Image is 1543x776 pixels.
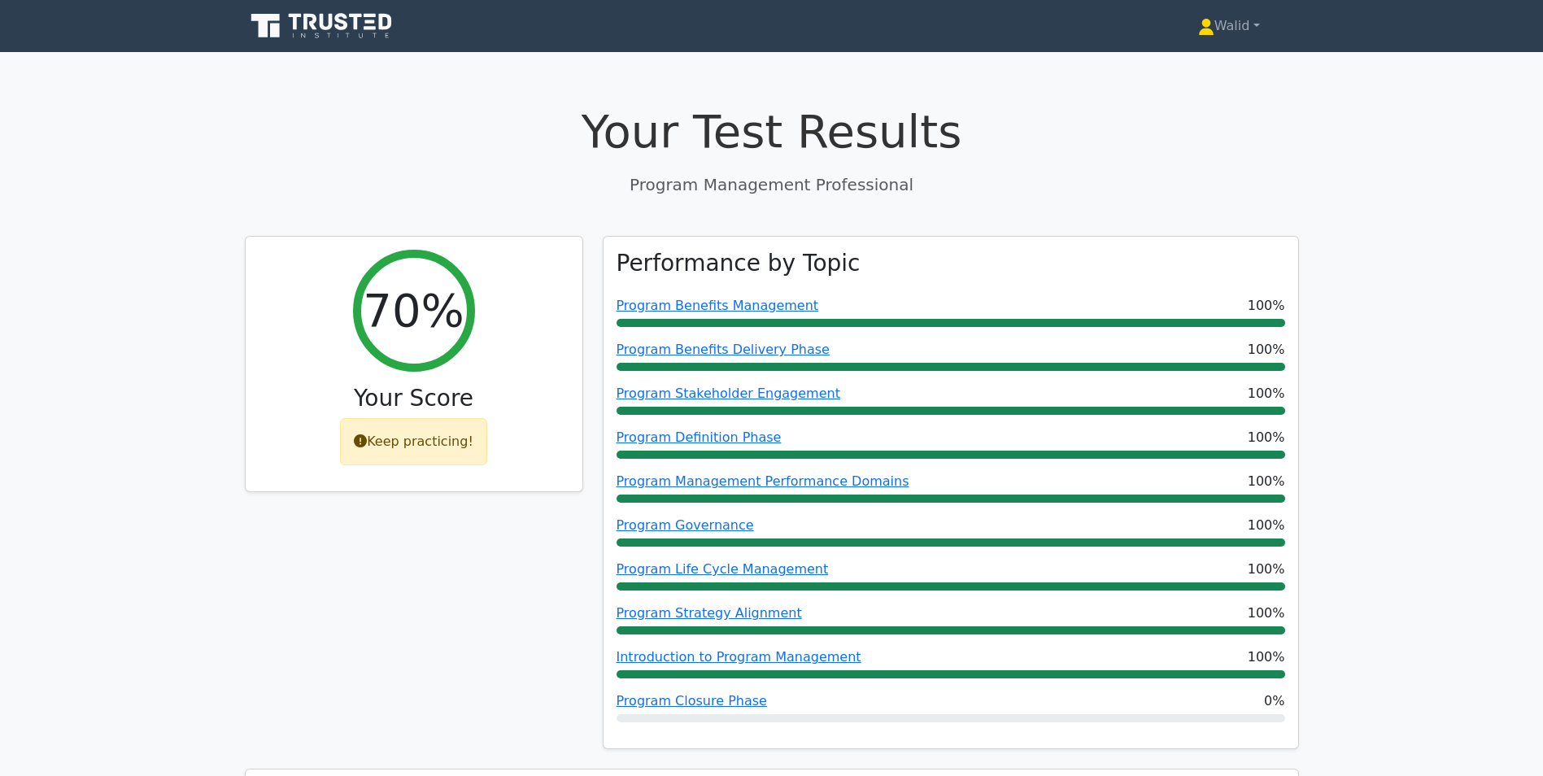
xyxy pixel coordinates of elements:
[1248,340,1285,360] span: 100%
[617,342,830,357] a: Program Benefits Delivery Phase
[617,429,782,445] a: Program Definition Phase
[617,473,909,489] a: Program Management Performance Domains
[617,649,861,665] a: Introduction to Program Management
[1248,472,1285,491] span: 100%
[1248,296,1285,316] span: 100%
[259,385,569,412] h3: Your Score
[363,283,464,338] h2: 70%
[1248,428,1285,447] span: 100%
[340,418,487,465] div: Keep practicing!
[1248,604,1285,623] span: 100%
[617,250,861,277] h3: Performance by Topic
[617,386,840,401] a: Program Stakeholder Engagement
[1248,647,1285,667] span: 100%
[1159,10,1299,42] a: Walid
[245,172,1299,197] p: Program Management Professional
[617,561,829,577] a: Program Life Cycle Management
[1248,560,1285,579] span: 100%
[617,693,767,708] a: Program Closure Phase
[1248,384,1285,403] span: 100%
[617,605,802,621] a: Program Strategy Alignment
[245,104,1299,159] h1: Your Test Results
[1264,691,1284,711] span: 0%
[617,517,754,533] a: Program Governance
[1248,516,1285,535] span: 100%
[617,298,819,313] a: Program Benefits Management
